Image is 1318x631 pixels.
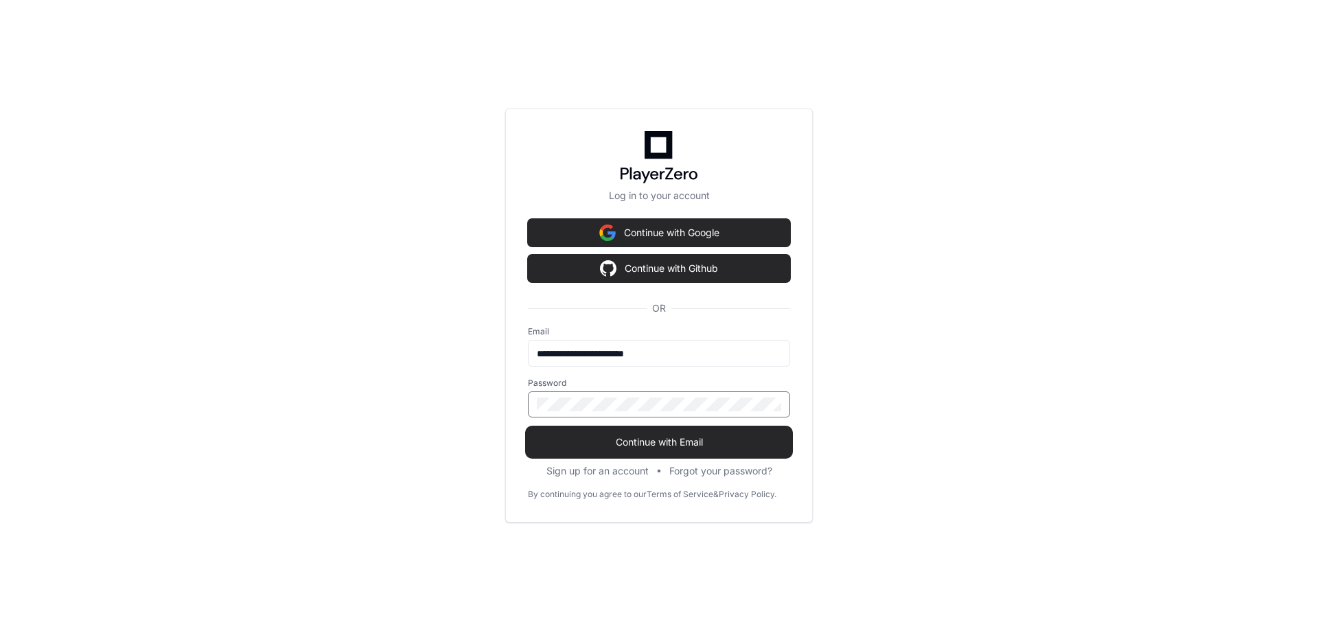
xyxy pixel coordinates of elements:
span: OR [647,301,671,315]
div: & [713,489,719,500]
p: Log in to your account [528,189,790,203]
img: Sign in with google [600,255,616,282]
button: Continue with Google [528,219,790,246]
button: Continue with Email [528,428,790,456]
label: Password [528,378,790,389]
a: Privacy Policy. [719,489,776,500]
span: Continue with Email [528,435,790,449]
label: Email [528,326,790,337]
img: Sign in with google [599,219,616,246]
a: Terms of Service [647,489,713,500]
button: Forgot your password? [669,464,772,478]
button: Sign up for an account [546,464,649,478]
div: By continuing you agree to our [528,489,647,500]
button: Continue with Github [528,255,790,282]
